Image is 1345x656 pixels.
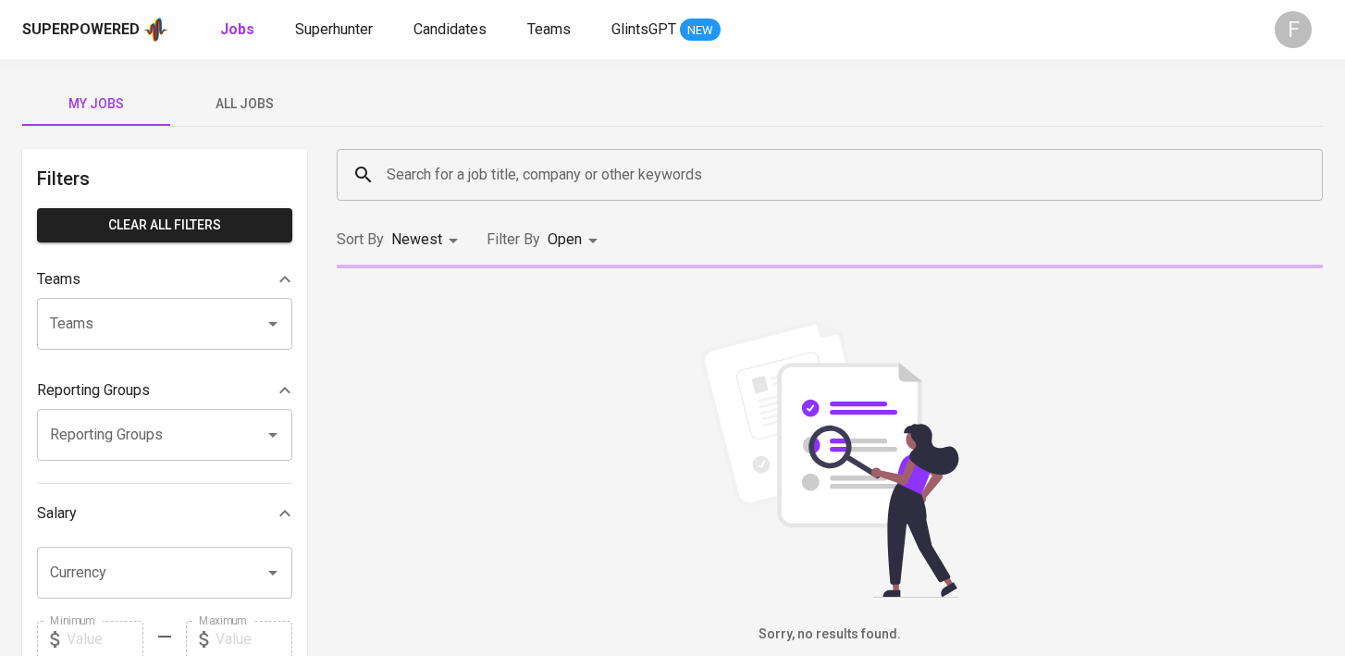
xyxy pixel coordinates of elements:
[611,19,721,42] a: GlintsGPT NEW
[260,311,286,337] button: Open
[37,208,292,242] button: Clear All filters
[548,223,604,257] div: Open
[260,422,286,448] button: Open
[22,16,168,43] a: Superpoweredapp logo
[220,19,258,42] a: Jobs
[487,229,540,251] p: Filter By
[527,20,571,38] span: Teams
[391,229,442,251] p: Newest
[691,320,969,598] img: file_searching.svg
[295,20,373,38] span: Superhunter
[391,223,464,257] div: Newest
[413,19,490,42] a: Candidates
[337,229,384,251] p: Sort By
[680,21,721,40] span: NEW
[413,20,487,38] span: Candidates
[181,93,307,116] span: All Jobs
[37,261,292,298] div: Teams
[143,16,168,43] img: app logo
[37,372,292,409] div: Reporting Groups
[22,19,140,41] div: Superpowered
[611,20,676,38] span: GlintsGPT
[337,625,1323,645] h6: Sorry, no results found.
[33,93,159,116] span: My Jobs
[37,495,292,532] div: Salary
[37,164,292,193] h6: Filters
[527,19,574,42] a: Teams
[37,268,80,291] p: Teams
[220,20,254,38] b: Jobs
[37,502,77,525] p: Salary
[295,19,376,42] a: Superhunter
[260,560,286,586] button: Open
[548,230,582,248] span: Open
[1275,11,1312,48] div: F
[37,379,150,402] p: Reporting Groups
[52,214,278,237] span: Clear All filters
